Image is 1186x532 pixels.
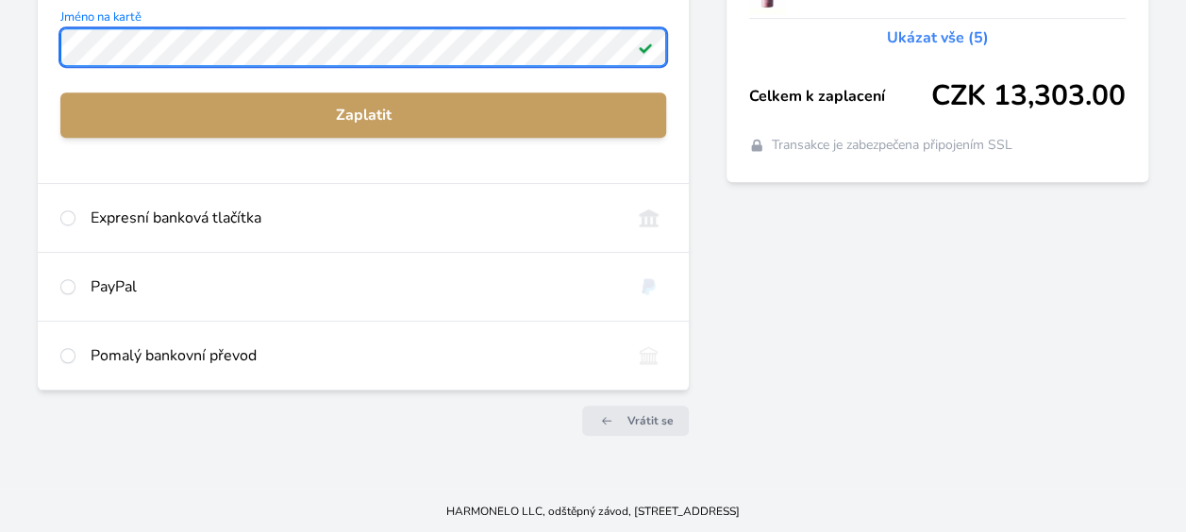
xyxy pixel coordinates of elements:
[772,136,1012,155] span: Transakce je zabezpečena připojením SSL
[60,28,666,66] input: Jméno na kartěPlatné pole
[638,40,653,55] img: Platné pole
[60,92,666,138] button: Zaplatit
[75,104,651,126] span: Zaplatit
[582,406,689,436] a: Vrátit se
[887,26,989,49] a: Ukázat vše (5)
[91,207,616,229] div: Expresní banková tlačítka
[60,11,666,28] span: Jméno na kartě
[631,207,666,229] img: onlineBanking_CZ.svg
[931,79,1126,113] span: CZK 13,303.00
[749,85,931,108] span: Celkem k zaplacení
[91,275,616,298] div: PayPal
[631,275,666,298] img: paypal.svg
[627,413,674,428] span: Vrátit se
[91,344,616,367] div: Pomalý bankovní převod
[631,344,666,367] img: bankTransfer_IBAN.svg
